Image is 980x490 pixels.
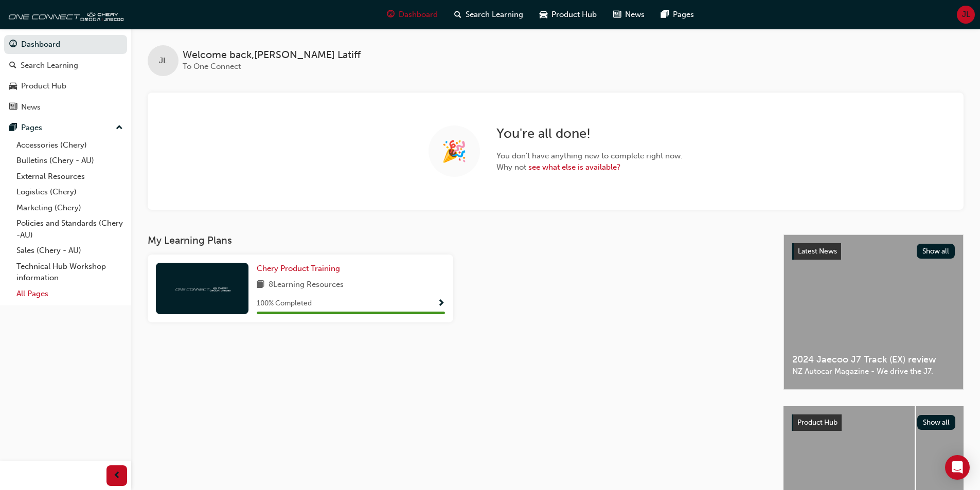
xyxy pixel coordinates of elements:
span: Chery Product Training [257,264,340,273]
span: 100 % Completed [257,298,312,310]
span: Welcome back , [PERSON_NAME] Latiff [183,49,361,61]
a: Bulletins (Chery - AU) [12,153,127,169]
span: Show Progress [437,299,445,308]
div: News [21,101,41,113]
span: prev-icon [113,469,121,482]
span: up-icon [116,121,123,135]
span: Dashboard [399,9,438,21]
a: News [4,98,127,117]
a: Dashboard [4,35,127,54]
a: Logistics (Chery) [12,184,127,200]
div: Pages [21,122,42,134]
a: Policies and Standards (Chery -AU) [12,215,127,243]
span: news-icon [9,103,17,112]
span: car-icon [9,82,17,91]
a: External Resources [12,169,127,185]
h2: You're all done! [496,125,683,142]
span: Product Hub [797,418,838,427]
span: pages-icon [9,123,17,133]
span: car-icon [540,8,547,21]
span: 2024 Jaecoo J7 Track (EX) review [792,354,955,366]
a: Product Hub [4,77,127,96]
a: Marketing (Chery) [12,200,127,216]
a: see what else is available? [528,162,620,172]
span: guage-icon [9,40,17,49]
a: Product HubShow all [792,414,955,431]
a: search-iconSearch Learning [446,4,531,25]
img: oneconnect [5,4,123,25]
a: Accessories (Chery) [12,137,127,153]
span: Search Learning [466,9,523,21]
button: Pages [4,118,127,137]
a: Technical Hub Workshop information [12,259,127,286]
span: search-icon [9,61,16,70]
button: Show Progress [437,297,445,310]
div: Product Hub [21,80,66,92]
span: Why not [496,161,683,173]
button: DashboardSearch LearningProduct HubNews [4,33,127,118]
a: Latest NewsShow all [792,243,955,260]
div: Search Learning [21,60,78,71]
button: Show all [917,415,956,430]
span: 8 Learning Resources [269,279,344,292]
img: oneconnect [174,283,230,293]
span: book-icon [257,279,264,292]
a: car-iconProduct Hub [531,4,605,25]
a: Chery Product Training [257,263,344,275]
a: Search Learning [4,56,127,75]
span: search-icon [454,8,461,21]
a: All Pages [12,286,127,302]
span: To One Connect [183,62,241,71]
button: Show all [917,244,955,259]
a: pages-iconPages [653,4,702,25]
a: news-iconNews [605,4,653,25]
span: guage-icon [387,8,395,21]
span: NZ Autocar Magazine - We drive the J7. [792,366,955,377]
span: news-icon [613,8,621,21]
span: JL [159,55,167,67]
h3: My Learning Plans [148,234,767,246]
span: 🎉 [441,146,467,157]
span: You don't have anything new to complete right now. [496,150,683,162]
span: Product Hub [551,9,597,21]
div: Open Intercom Messenger [945,455,970,480]
span: Latest News [798,247,837,256]
a: Sales (Chery - AU) [12,243,127,259]
span: Pages [673,9,694,21]
button: JL [957,6,975,24]
span: News [625,9,645,21]
a: Latest NewsShow all2024 Jaecoo J7 Track (EX) reviewNZ Autocar Magazine - We drive the J7. [783,234,964,390]
span: JL [962,9,970,21]
span: pages-icon [661,8,669,21]
a: guage-iconDashboard [379,4,446,25]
